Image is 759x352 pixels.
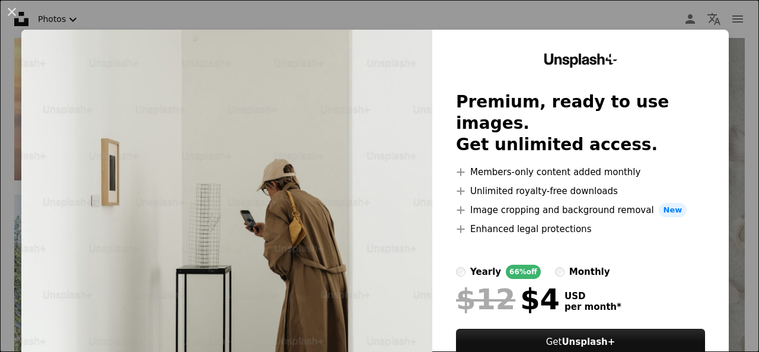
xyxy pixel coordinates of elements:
[456,222,705,236] li: Enhanced legal protections
[456,267,465,277] input: yearly66%off
[569,265,610,279] div: monthly
[456,91,705,156] h2: Premium, ready to use images. Get unlimited access.
[565,302,621,312] span: per month *
[659,203,687,217] span: New
[565,291,621,302] span: USD
[456,284,515,315] span: $12
[555,267,565,277] input: monthly
[470,265,501,279] div: yearly
[456,165,705,179] li: Members-only content added monthly
[562,337,615,347] strong: Unsplash+
[506,265,541,279] div: 66% off
[456,284,560,315] div: $4
[456,203,705,217] li: Image cropping and background removal
[456,184,705,198] li: Unlimited royalty-free downloads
